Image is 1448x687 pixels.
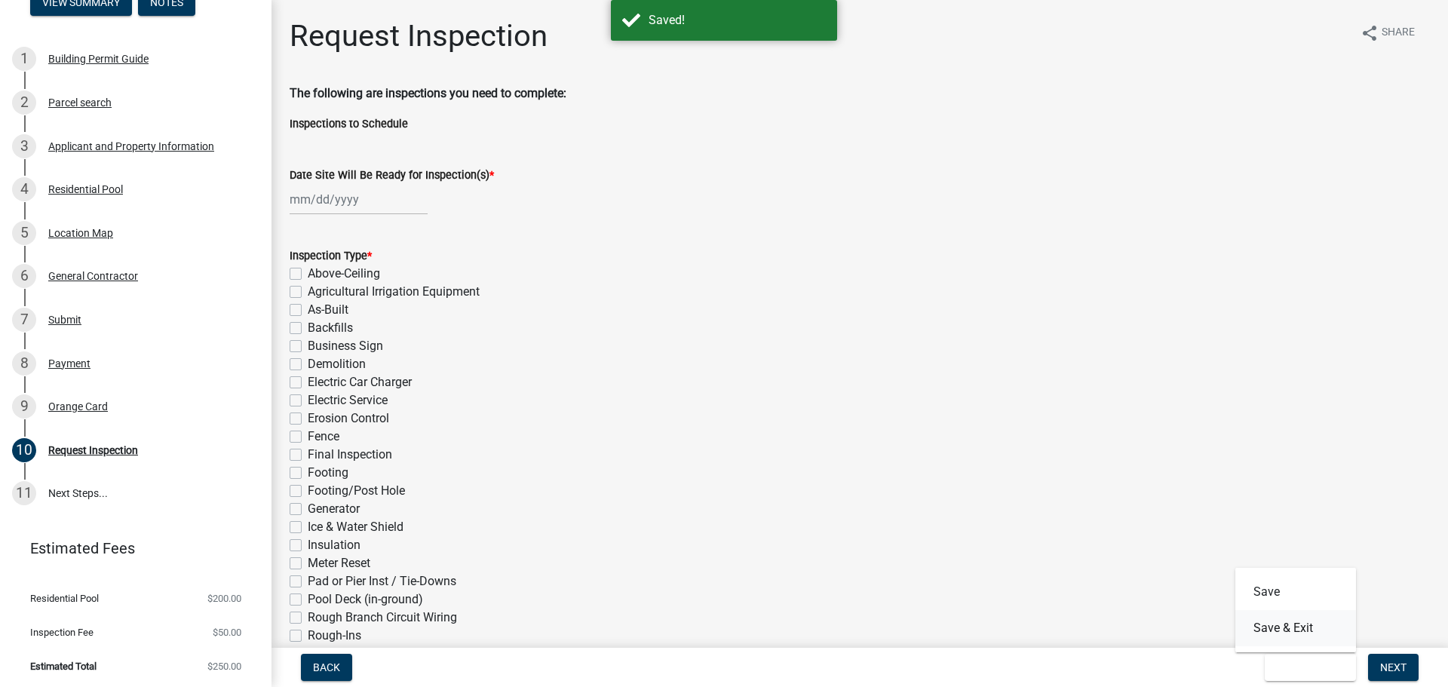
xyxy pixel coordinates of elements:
[308,482,405,500] label: Footing/Post Hole
[48,445,138,455] div: Request Inspection
[308,464,348,482] label: Footing
[1235,568,1356,652] div: Save & Exit
[308,590,423,609] label: Pool Deck (in-ground)
[1348,18,1427,48] button: shareShare
[649,11,826,29] div: Saved!
[12,533,247,563] a: Estimated Fees
[308,627,361,645] label: Rough-Ins
[290,119,408,130] label: Inspections to Schedule
[48,401,108,412] div: Orange Card
[1382,24,1415,42] span: Share
[308,391,388,409] label: Electric Service
[1265,654,1356,681] button: Save & Exit
[308,337,383,355] label: Business Sign
[48,184,123,195] div: Residential Pool
[308,536,360,554] label: Insulation
[313,661,340,673] span: Back
[12,351,36,376] div: 8
[30,661,97,671] span: Estimated Total
[12,394,36,419] div: 9
[213,627,241,637] span: $50.00
[30,627,94,637] span: Inspection Fee
[308,428,339,446] label: Fence
[308,609,457,627] label: Rough Branch Circuit Wiring
[207,661,241,671] span: $250.00
[12,90,36,115] div: 2
[308,265,380,283] label: Above-Ceiling
[1235,610,1356,646] button: Save & Exit
[12,264,36,288] div: 6
[12,438,36,462] div: 10
[290,170,494,181] label: Date Site Will Be Ready for Inspection(s)
[48,228,113,238] div: Location Map
[12,308,36,332] div: 7
[48,97,112,108] div: Parcel search
[308,446,392,464] label: Final Inspection
[290,18,548,54] h1: Request Inspection
[48,141,214,152] div: Applicant and Property Information
[48,54,149,64] div: Building Permit Guide
[1368,654,1419,681] button: Next
[1380,661,1407,673] span: Next
[301,654,352,681] button: Back
[12,134,36,158] div: 3
[12,177,36,201] div: 4
[12,481,36,505] div: 11
[308,500,360,518] label: Generator
[48,271,138,281] div: General Contractor
[308,319,353,337] label: Backfills
[308,373,412,391] label: Electric Car Charger
[308,518,403,536] label: Ice & Water Shield
[48,314,81,325] div: Submit
[1361,24,1379,42] i: share
[290,184,428,215] input: mm/dd/yyyy
[1235,574,1356,610] button: Save
[308,355,366,373] label: Demolition
[12,221,36,245] div: 5
[290,86,566,100] strong: The following are inspections you need to complete:
[308,283,480,301] label: Agricultural Irrigation Equipment
[290,251,372,262] label: Inspection Type
[308,554,370,572] label: Meter Reset
[308,572,456,590] label: Pad or Pier Inst / Tie-Downs
[308,409,389,428] label: Erosion Control
[48,358,90,369] div: Payment
[12,47,36,71] div: 1
[207,593,241,603] span: $200.00
[1277,661,1335,673] span: Save & Exit
[30,593,99,603] span: Residential Pool
[308,301,348,319] label: As-Built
